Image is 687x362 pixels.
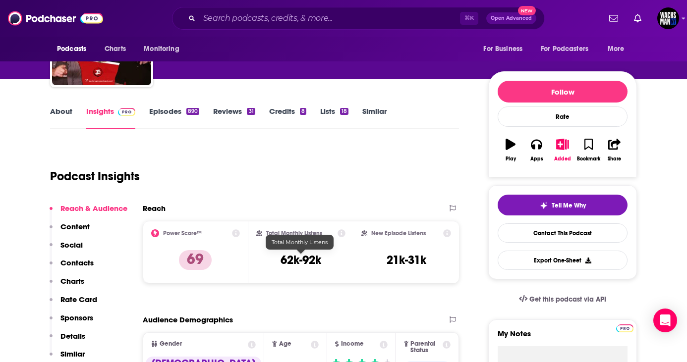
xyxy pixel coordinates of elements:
p: Charts [60,276,84,286]
span: Tell Me Why [552,202,586,209]
a: Show notifications dropdown [605,10,622,27]
a: Credits8 [269,106,306,129]
span: For Podcasters [541,42,588,56]
span: ⌘ K [460,12,478,25]
div: Open Intercom Messenger [653,309,677,332]
span: Logged in as WachsmanNY [657,7,679,29]
div: 8 [300,108,306,115]
span: Monitoring [144,42,179,56]
button: Apps [523,132,549,168]
a: Show notifications dropdown [630,10,645,27]
button: open menu [534,40,603,58]
h3: 21k-31k [387,253,426,267]
p: 69 [179,250,212,270]
div: Play [506,156,516,162]
a: Charts [98,40,132,58]
span: Income [341,341,364,347]
button: Contacts [50,258,94,276]
span: Open Advanced [491,16,532,21]
button: Play [498,132,523,168]
h1: Podcast Insights [50,169,140,184]
button: Details [50,331,85,350]
span: Total Monthly Listens [272,239,328,246]
a: InsightsPodchaser Pro [86,106,135,129]
span: Parental Status [410,341,441,354]
a: Lists18 [320,106,348,129]
button: Added [550,132,575,168]
button: Content [50,222,90,240]
div: 890 [186,108,199,115]
div: Bookmark [577,156,600,162]
img: Podchaser - Follow, Share and Rate Podcasts [8,9,103,28]
a: Contact This Podcast [498,223,628,243]
span: New [518,6,536,15]
button: Share [602,132,628,168]
button: open menu [601,40,637,58]
button: open menu [137,40,192,58]
p: Sponsors [60,313,93,322]
span: More [608,42,625,56]
button: Show profile menu [657,7,679,29]
p: Reach & Audience [60,204,127,213]
img: tell me why sparkle [540,202,548,209]
div: 31 [247,108,255,115]
h2: Audience Demographics [143,315,233,324]
button: Export One-Sheet [498,251,628,270]
p: Rate Card [60,295,97,304]
span: Podcasts [57,42,86,56]
p: Content [60,222,90,231]
span: Gender [160,341,182,347]
img: User Profile [657,7,679,29]
div: Search podcasts, credits, & more... [172,7,545,30]
a: Episodes890 [149,106,199,129]
button: Charts [50,276,84,295]
button: tell me why sparkleTell Me Why [498,195,628,215]
h2: Reach [143,204,166,213]
button: Follow [498,81,628,103]
button: open menu [50,40,99,58]
button: open menu [476,40,535,58]
button: Open AdvancedNew [486,12,536,24]
button: Reach & Audience [50,204,127,222]
h2: Total Monthly Listens [266,230,322,237]
span: For Business [483,42,522,56]
a: Get this podcast via API [511,287,614,311]
button: Rate Card [50,295,97,313]
span: Charts [105,42,126,56]
p: Contacts [60,258,94,267]
div: Share [608,156,621,162]
span: Get this podcast via API [529,295,606,304]
button: Social [50,240,83,259]
p: Similar [60,349,85,359]
a: Reviews31 [213,106,255,129]
p: Social [60,240,83,250]
div: Apps [530,156,543,162]
a: Similar [362,106,387,129]
div: Rate [498,106,628,127]
span: Age [279,341,291,347]
h2: New Episode Listens [371,230,426,237]
a: Pro website [616,323,633,332]
div: 18 [340,108,348,115]
label: My Notes [498,329,628,346]
input: Search podcasts, credits, & more... [199,10,460,26]
h3: 62k-92k [281,253,321,267]
div: Added [554,156,571,162]
h2: Power Score™ [163,230,202,237]
img: Podchaser Pro [118,108,135,116]
a: About [50,106,72,129]
p: Details [60,331,85,341]
button: Sponsors [50,313,93,331]
button: Bookmark [575,132,601,168]
img: Podchaser Pro [616,324,633,332]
